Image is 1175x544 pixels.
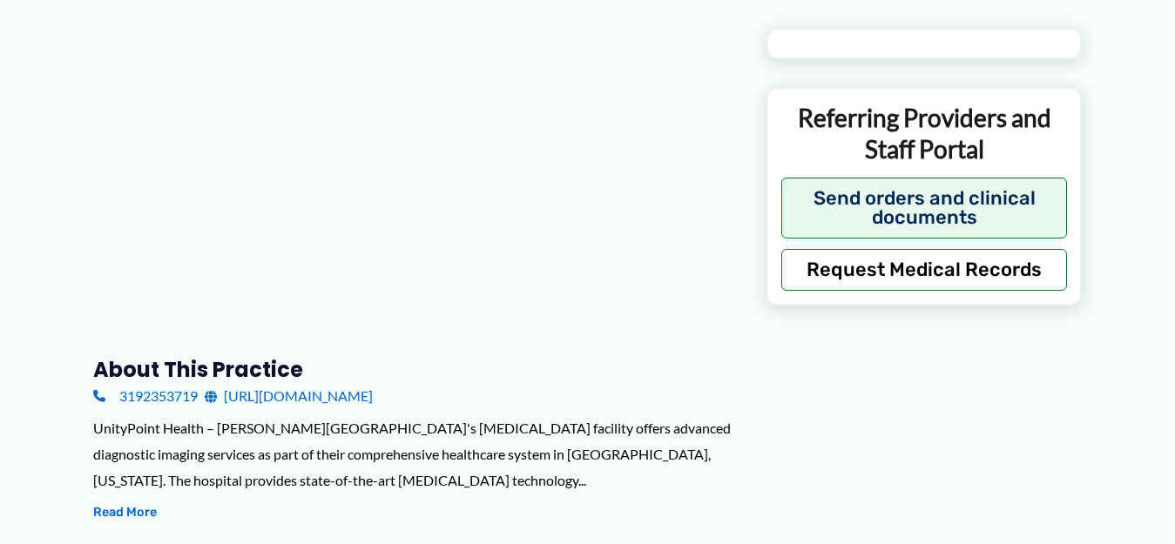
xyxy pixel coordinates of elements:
a: [URL][DOMAIN_NAME] [205,383,373,409]
div: UnityPoint Health – [PERSON_NAME][GEOGRAPHIC_DATA]'s [MEDICAL_DATA] facility offers advanced diag... [93,415,739,493]
p: Referring Providers and Staff Portal [781,102,1068,165]
button: Send orders and clinical documents [781,178,1068,239]
h3: About this practice [93,356,739,383]
a: 3192353719 [93,383,198,409]
button: Read More [93,502,157,523]
button: Request Medical Records [781,250,1068,292]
